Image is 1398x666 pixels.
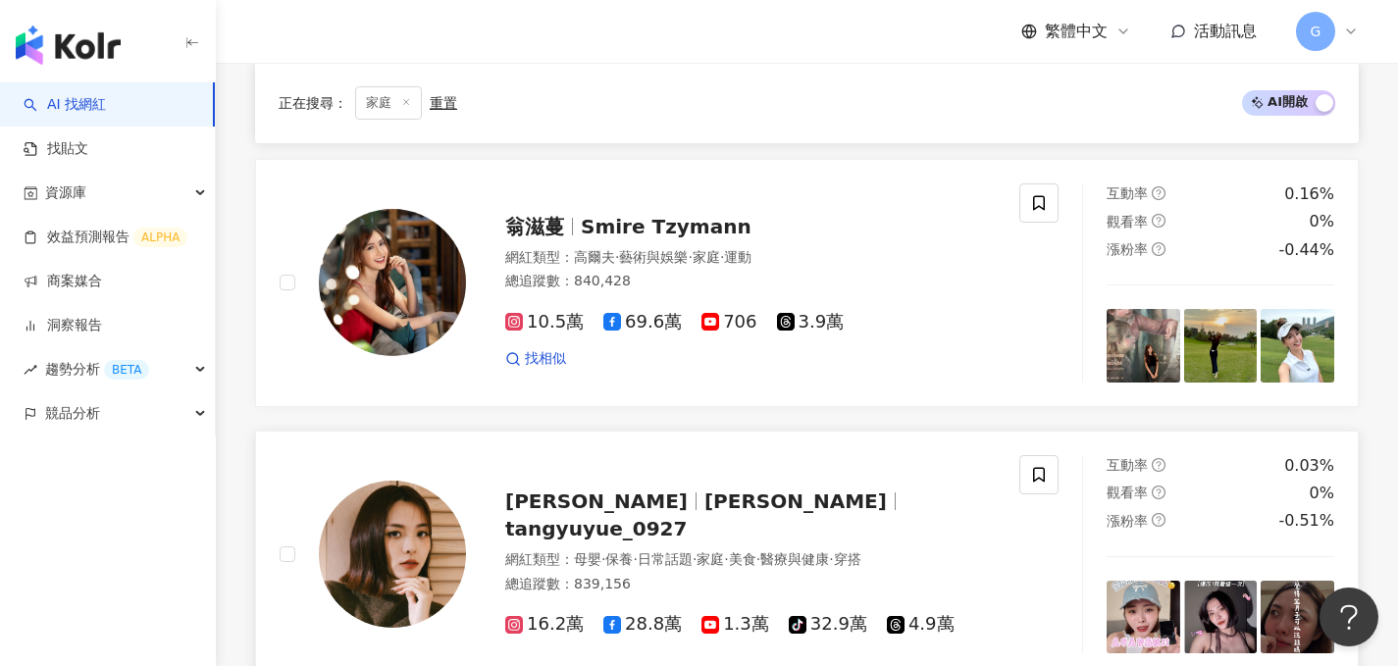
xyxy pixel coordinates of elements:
[1310,211,1334,232] div: 0%
[1310,483,1334,504] div: 0%
[104,360,149,380] div: BETA
[724,551,728,567] span: ·
[704,489,887,513] span: [PERSON_NAME]
[45,171,86,215] span: 資源庫
[581,215,751,238] span: Smire Tzymann
[605,551,633,567] span: 保養
[255,159,1359,407] a: KOL Avatar翁滋蔓Smire Tzymann網紅類型：高爾夫·藝術與娛樂·家庭·運動總追蹤數：840,42810.5萬69.6萬7063.9萬找相似互動率question-circle0...
[1045,21,1108,42] span: 繁體中文
[430,95,457,111] div: 重置
[24,228,187,247] a: 效益預測報告ALPHA
[24,363,37,377] span: rise
[1261,309,1334,383] img: post-image
[24,139,88,159] a: 找貼文
[697,551,724,567] span: 家庭
[1107,185,1148,201] span: 互動率
[319,481,466,628] img: KOL Avatar
[1107,214,1148,230] span: 觀看率
[505,248,996,268] div: 網紅類型 ：
[693,249,720,265] span: 家庭
[829,551,833,567] span: ·
[693,551,697,567] span: ·
[1278,239,1334,261] div: -0.44%
[1152,242,1165,256] span: question-circle
[355,86,422,120] span: 家庭
[756,551,760,567] span: ·
[720,249,724,265] span: ·
[638,551,693,567] span: 日常話題
[1107,457,1148,473] span: 互動率
[1261,581,1334,654] img: post-image
[319,209,466,356] img: KOL Avatar
[777,312,845,333] span: 3.9萬
[574,249,615,265] span: 高爾夫
[1184,581,1258,654] img: post-image
[603,614,682,635] span: 28.8萬
[279,95,347,111] span: 正在搜尋 ：
[525,349,566,369] span: 找相似
[1107,485,1148,500] span: 觀看率
[45,391,100,435] span: 競品分析
[701,312,756,333] span: 706
[1284,455,1334,477] div: 0.03%
[574,551,601,567] span: 母嬰
[701,614,769,635] span: 1.3萬
[601,551,605,567] span: ·
[887,614,955,635] span: 4.9萬
[24,316,102,335] a: 洞察報告
[1152,513,1165,527] span: question-circle
[619,249,688,265] span: 藝術與娛樂
[1284,183,1334,205] div: 0.16%
[505,550,996,570] div: 網紅類型 ：
[729,551,756,567] span: 美食
[1107,309,1180,383] img: post-image
[505,517,687,540] span: tangyuyue_0927
[1311,21,1321,42] span: G
[1152,458,1165,472] span: question-circle
[1152,214,1165,228] span: question-circle
[1152,486,1165,499] span: question-circle
[24,95,106,115] a: searchAI 找網紅
[1278,510,1334,532] div: -0.51%
[505,349,566,369] a: 找相似
[1107,581,1180,654] img: post-image
[1320,588,1378,646] iframe: Help Scout Beacon - Open
[1107,513,1148,529] span: 漲粉率
[789,614,867,635] span: 32.9萬
[24,272,102,291] a: 商案媒合
[633,551,637,567] span: ·
[1194,22,1257,40] span: 活動訊息
[1152,186,1165,200] span: question-circle
[834,551,861,567] span: 穿搭
[505,215,564,238] span: 翁滋蔓
[603,312,682,333] span: 69.6萬
[724,249,751,265] span: 運動
[688,249,692,265] span: ·
[45,347,149,391] span: 趨勢分析
[505,312,584,333] span: 10.5萬
[505,489,688,513] span: [PERSON_NAME]
[615,249,619,265] span: ·
[760,551,829,567] span: 醫療與健康
[1184,309,1258,383] img: post-image
[505,272,996,291] div: 總追蹤數 ： 840,428
[505,614,584,635] span: 16.2萬
[1107,241,1148,257] span: 漲粉率
[16,26,121,65] img: logo
[505,575,996,594] div: 總追蹤數 ： 839,156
